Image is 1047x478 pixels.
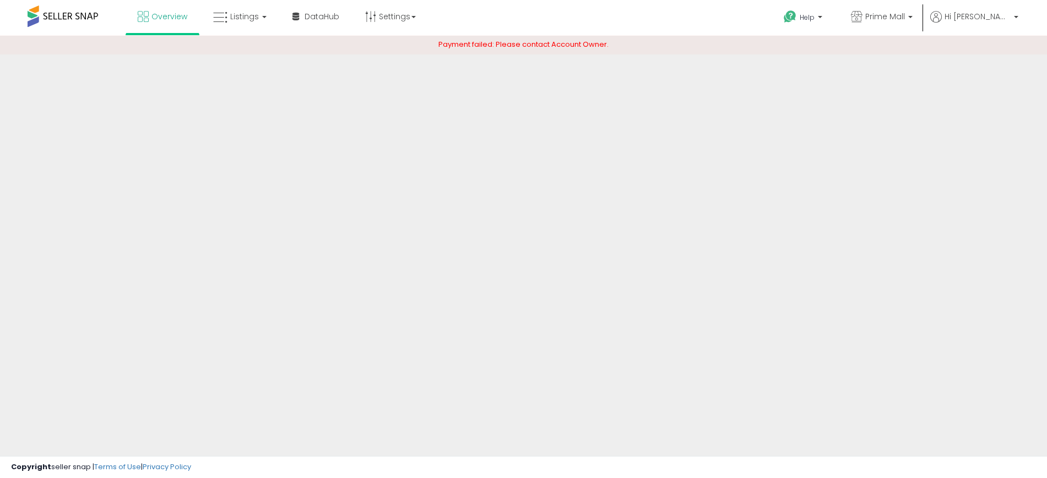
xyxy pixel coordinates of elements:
[438,39,609,50] span: Payment failed: Please contact Account Owner.
[945,11,1011,22] span: Hi [PERSON_NAME]
[151,11,187,22] span: Overview
[305,11,339,22] span: DataHub
[143,461,191,472] a: Privacy Policy
[930,11,1018,36] a: Hi [PERSON_NAME]
[800,13,815,22] span: Help
[783,10,797,24] i: Get Help
[94,461,141,472] a: Terms of Use
[865,11,905,22] span: Prime Mall
[230,11,259,22] span: Listings
[11,462,191,472] div: seller snap | |
[775,2,833,36] a: Help
[11,461,51,472] strong: Copyright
